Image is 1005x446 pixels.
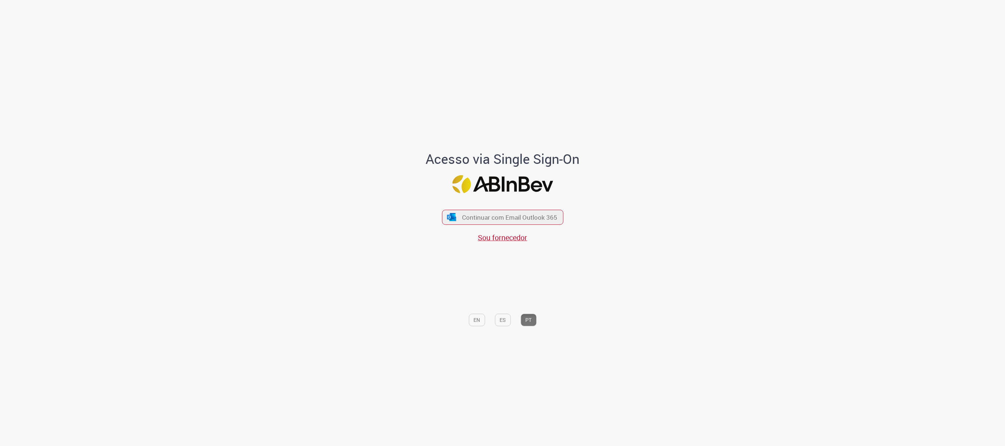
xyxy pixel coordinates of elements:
a: Sou fornecedor [478,233,527,242]
button: ícone Azure/Microsoft 360 Continuar com Email Outlook 365 [442,210,563,225]
img: ícone Azure/Microsoft 360 [447,213,457,221]
h1: Acesso via Single Sign-On [401,152,605,166]
span: Continuar com Email Outlook 365 [462,213,557,222]
button: PT [521,314,536,326]
button: ES [495,314,511,326]
img: Logo ABInBev [452,175,553,193]
button: EN [469,314,485,326]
